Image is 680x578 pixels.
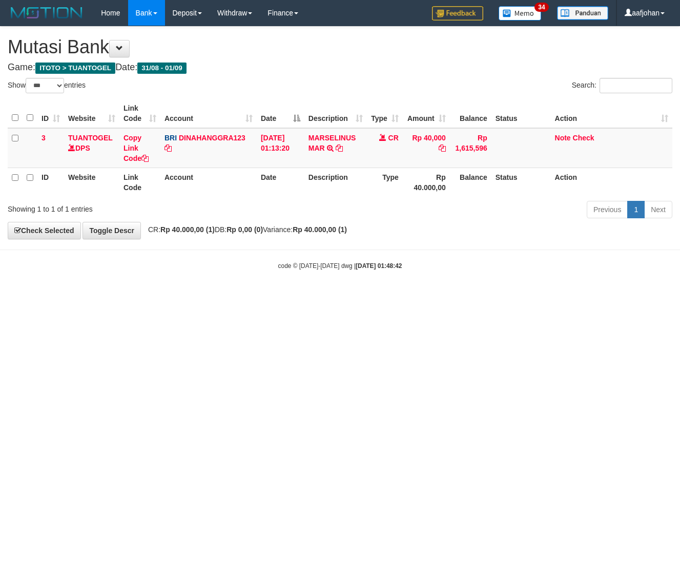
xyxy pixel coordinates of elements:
[356,262,402,270] strong: [DATE] 01:48:42
[8,78,86,93] label: Show entries
[35,63,115,74] span: ITOTO > TUANTOGEL
[8,5,86,20] img: MOTION_logo.png
[83,222,141,239] a: Toggle Descr
[491,99,551,128] th: Status
[403,128,450,168] td: Rp 40,000
[388,134,399,142] span: CR
[8,200,276,214] div: Showing 1 to 1 of 1 entries
[119,168,160,197] th: Link Code
[499,6,542,20] img: Button%20Memo.svg
[450,99,491,128] th: Balance
[68,134,113,142] a: TUANTOGEL
[64,128,119,168] td: DPS
[304,168,367,197] th: Description
[551,168,672,197] th: Action
[137,63,187,74] span: 31/08 - 01/09
[293,225,347,234] strong: Rp 40.000,00 (1)
[42,134,46,142] span: 3
[164,144,172,152] a: Copy DINAHANGGRA123 to clipboard
[304,99,367,128] th: Description: activate to sort column ascending
[551,99,672,128] th: Action: activate to sort column ascending
[491,168,551,197] th: Status
[450,168,491,197] th: Balance
[119,99,160,128] th: Link Code: activate to sort column ascending
[308,134,356,152] a: MARSELINUS MAR
[257,168,304,197] th: Date
[160,225,215,234] strong: Rp 40.000,00 (1)
[143,225,347,234] span: CR: DB: Variance:
[403,168,450,197] th: Rp 40.000,00
[64,168,119,197] th: Website
[8,222,81,239] a: Check Selected
[257,128,304,168] td: [DATE] 01:13:20
[64,99,119,128] th: Website: activate to sort column ascending
[600,78,672,93] input: Search:
[403,99,450,128] th: Amount: activate to sort column ascending
[450,128,491,168] td: Rp 1,615,596
[439,144,446,152] a: Copy Rp 40,000 to clipboard
[8,63,672,73] h4: Game: Date:
[557,6,608,20] img: panduan.png
[278,262,402,270] small: code © [DATE]-[DATE] dwg |
[257,99,304,128] th: Date: activate to sort column descending
[37,168,64,197] th: ID
[37,99,64,128] th: ID: activate to sort column ascending
[226,225,263,234] strong: Rp 0,00 (0)
[367,168,403,197] th: Type
[179,134,245,142] a: DINAHANGGRA123
[8,37,672,57] h1: Mutasi Bank
[573,134,594,142] a: Check
[164,134,177,142] span: BRI
[555,134,571,142] a: Note
[160,168,257,197] th: Account
[367,99,403,128] th: Type: activate to sort column ascending
[160,99,257,128] th: Account: activate to sort column ascending
[534,3,548,12] span: 34
[627,201,645,218] a: 1
[432,6,483,20] img: Feedback.jpg
[587,201,628,218] a: Previous
[572,78,672,93] label: Search:
[336,144,343,152] a: Copy MARSELINUS MAR to clipboard
[26,78,64,93] select: Showentries
[644,201,672,218] a: Next
[123,134,149,162] a: Copy Link Code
